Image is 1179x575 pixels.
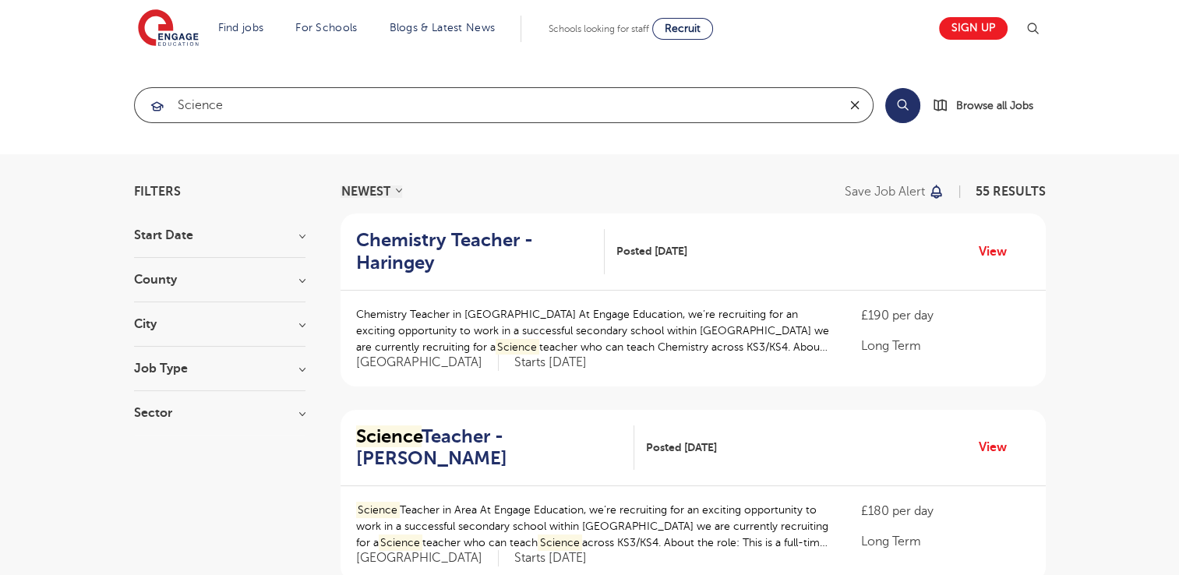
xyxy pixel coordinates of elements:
mark: Science [379,534,423,551]
a: Blogs & Latest News [390,22,496,34]
h3: City [134,318,305,330]
a: Browse all Jobs [933,97,1046,115]
span: 55 RESULTS [976,185,1046,199]
a: Chemistry Teacher - Haringey [356,229,605,274]
span: Posted [DATE] [646,439,717,456]
a: ScienceTeacher - [PERSON_NAME] [356,425,635,471]
div: Submit [134,87,874,123]
p: Starts [DATE] [514,355,587,371]
mark: Science [538,534,582,551]
mark: Science [356,425,422,447]
mark: Science [356,502,401,518]
a: Sign up [939,17,1008,40]
span: Browse all Jobs [956,97,1033,115]
button: Search [885,88,920,123]
p: £190 per day [861,306,1029,325]
p: Long Term [861,337,1029,355]
span: Posted [DATE] [616,243,687,259]
a: Find jobs [218,22,264,34]
p: Starts [DATE] [514,550,587,566]
span: Filters [134,185,181,198]
h2: Chemistry Teacher - Haringey [356,229,592,274]
a: View [979,437,1018,457]
h3: County [134,273,305,286]
button: Clear [837,88,873,122]
h3: Sector [134,407,305,419]
h3: Start Date [134,229,305,242]
a: Recruit [652,18,713,40]
mark: Science [496,339,540,355]
a: For Schools [295,22,357,34]
span: [GEOGRAPHIC_DATA] [356,355,499,371]
p: £180 per day [861,502,1029,520]
p: Teacher in Area At Engage Education, we’re recruiting for an exciting opportunity to work in a su... [356,502,831,551]
span: Schools looking for staff [549,23,649,34]
a: View [979,242,1018,262]
span: Recruit [665,23,701,34]
button: Save job alert [845,185,945,198]
input: Submit [135,88,837,122]
span: [GEOGRAPHIC_DATA] [356,550,499,566]
p: Chemistry Teacher in [GEOGRAPHIC_DATA] At Engage Education, we’re recruiting for an exciting oppo... [356,306,831,355]
p: Long Term [861,532,1029,551]
h3: Job Type [134,362,305,375]
img: Engage Education [138,9,199,48]
h2: Teacher - [PERSON_NAME] [356,425,623,471]
p: Save job alert [845,185,925,198]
